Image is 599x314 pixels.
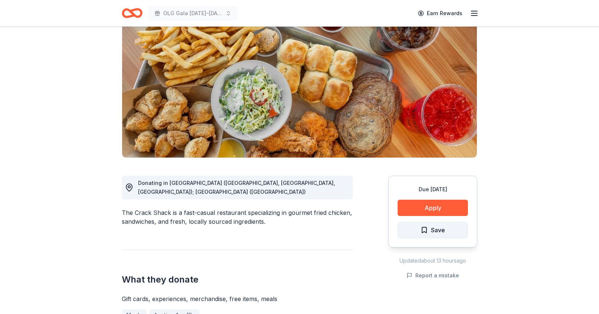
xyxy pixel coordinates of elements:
[388,256,477,265] div: Updated about 13 hours ago
[122,208,353,226] div: The Crack Shack is a fast-casual restaurant specializing in gourmet fried chicken, sandwiches, an...
[398,200,468,216] button: Apply
[122,274,353,286] h2: What they donate
[138,180,335,195] span: Donating in [GEOGRAPHIC_DATA] ([GEOGRAPHIC_DATA], [GEOGRAPHIC_DATA], [GEOGRAPHIC_DATA]); [GEOGRAP...
[414,7,467,20] a: Earn Rewards
[122,16,477,158] img: Image for Crack Shack
[406,271,459,280] button: Report a mistake
[431,225,445,235] span: Save
[163,9,222,18] span: OLG Gala [DATE]-[DATE] School Year
[122,294,353,303] div: Gift cards, experiences, merchandise, free items, meals
[398,185,468,194] div: Due [DATE]
[398,222,468,238] button: Save
[148,6,237,21] button: OLG Gala [DATE]-[DATE] School Year
[122,4,143,22] a: Home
